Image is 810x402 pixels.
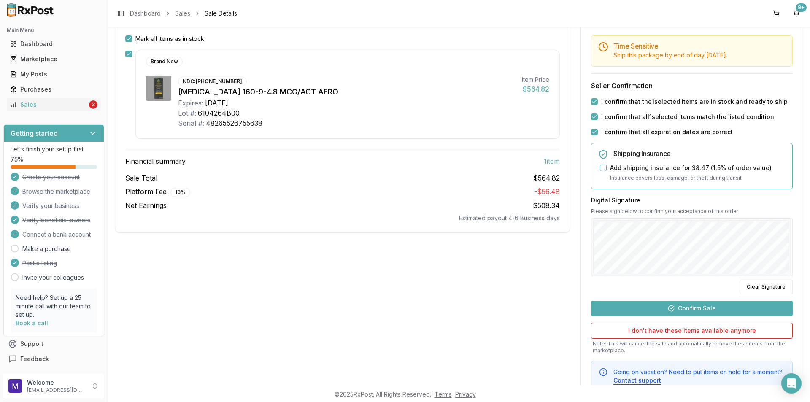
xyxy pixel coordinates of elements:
[22,216,90,224] span: Verify beneficial owners
[22,202,79,210] span: Verify your business
[22,245,71,253] a: Make a purchase
[781,373,802,394] div: Open Intercom Messenger
[10,85,97,94] div: Purchases
[89,100,97,109] div: 3
[206,118,262,128] div: 48265526755638
[178,86,515,98] div: [MEDICAL_DATA] 160-9-4.8 MCG/ACT AERO
[533,173,560,183] span: $564.82
[146,57,183,66] div: Brand New
[613,43,786,49] h5: Time Sensitive
[591,340,793,354] p: Note: This will cancel the sale and automatically remove these items from the marketplace.
[146,76,171,101] img: Breztri Aerosphere 160-9-4.8 MCG/ACT AERO
[544,156,560,166] span: 1 item
[7,82,101,97] a: Purchases
[591,196,793,205] h3: Digital Signature
[610,164,772,172] label: Add shipping insurance for $8.47 ( 1.5 % of order value)
[435,391,452,398] a: Terms
[10,55,97,63] div: Marketplace
[178,77,247,86] div: NDC: [PHONE_NUMBER]
[22,273,84,282] a: Invite your colleagues
[455,391,476,398] a: Privacy
[125,173,157,183] span: Sale Total
[613,51,727,59] span: Ship this package by end of day [DATE] .
[125,156,186,166] span: Financial summary
[27,378,86,387] p: Welcome
[178,108,196,118] div: Lot #:
[7,36,101,51] a: Dashboard
[3,52,104,66] button: Marketplace
[7,97,101,112] a: Sales3
[610,174,786,182] p: Insurance covers loss, damage, or theft during transit.
[3,83,104,96] button: Purchases
[22,230,91,239] span: Connect a bank account
[125,214,560,222] div: Estimated payout 4-6 Business days
[740,280,793,294] button: Clear Signature
[522,76,549,84] div: Item Price
[613,368,786,385] div: Going on vacation? Need to put items on hold for a moment?
[22,173,80,181] span: Create your account
[7,51,101,67] a: Marketplace
[125,186,190,197] span: Platform Fee
[534,187,560,196] span: - $56.48
[10,70,97,78] div: My Posts
[7,27,101,34] h2: Main Menu
[3,98,104,111] button: Sales3
[130,9,237,18] nav: breadcrumb
[591,301,793,316] button: Confirm Sale
[11,155,23,164] span: 75 %
[601,113,774,121] label: I confirm that all 1 selected items match the listed condition
[125,200,167,210] span: Net Earnings
[7,67,101,82] a: My Posts
[16,294,92,319] p: Need help? Set up a 25 minute call with our team to set up.
[11,128,58,138] h3: Getting started
[10,40,97,48] div: Dashboard
[11,145,97,154] p: Let's finish your setup first!
[205,9,237,18] span: Sale Details
[601,97,788,106] label: I confirm that the 1 selected items are in stock and ready to ship
[135,35,204,43] label: Mark all items as in stock
[22,259,57,267] span: Post a listing
[198,108,240,118] div: 6104264B00
[175,9,190,18] a: Sales
[3,67,104,81] button: My Posts
[22,187,90,196] span: Browse the marketplace
[613,150,786,157] h5: Shipping Insurance
[178,118,204,128] div: Serial #:
[27,387,86,394] p: [EMAIL_ADDRESS][DOMAIN_NAME]
[205,98,228,108] div: [DATE]
[591,323,793,339] button: I don't have these items available anymore
[10,100,87,109] div: Sales
[3,351,104,367] button: Feedback
[178,98,203,108] div: Expires:
[591,208,793,215] p: Please sign below to confirm your acceptance of this order
[16,319,48,326] a: Book a call
[3,3,57,17] img: RxPost Logo
[3,37,104,51] button: Dashboard
[3,336,104,351] button: Support
[613,376,661,385] button: Contact support
[170,188,190,197] div: 10 %
[8,379,22,393] img: User avatar
[20,355,49,363] span: Feedback
[591,81,793,91] h3: Seller Confirmation
[790,7,803,20] button: 9+
[796,3,807,12] div: 9+
[522,84,549,94] div: $564.82
[601,128,733,136] label: I confirm that all expiration dates are correct
[533,201,560,210] span: $508.34
[130,9,161,18] a: Dashboard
